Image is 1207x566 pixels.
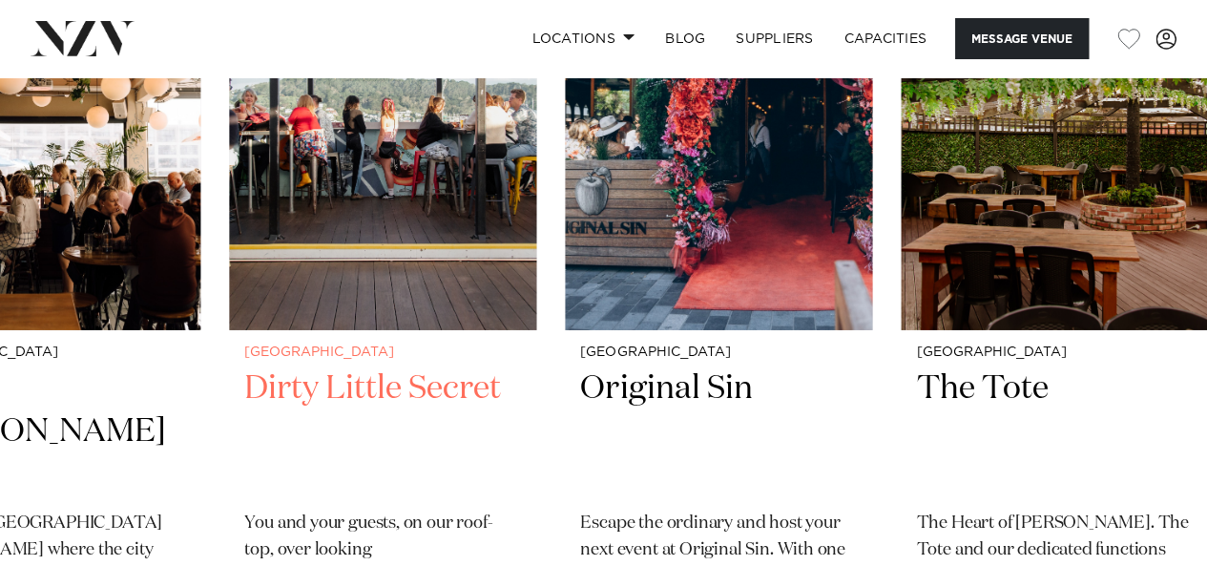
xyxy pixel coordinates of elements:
[516,18,650,59] a: Locations
[916,367,1193,496] h2: The Tote
[244,367,521,496] h2: Dirty Little Secret
[580,367,857,496] h2: Original Sin
[650,18,720,59] a: BLOG
[31,21,135,55] img: nzv-logo.png
[720,18,828,59] a: SUPPLIERS
[955,18,1089,59] button: Message Venue
[916,346,1193,360] small: [GEOGRAPHIC_DATA]
[580,346,857,360] small: [GEOGRAPHIC_DATA]
[244,346,521,360] small: [GEOGRAPHIC_DATA]
[829,18,943,59] a: Capacities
